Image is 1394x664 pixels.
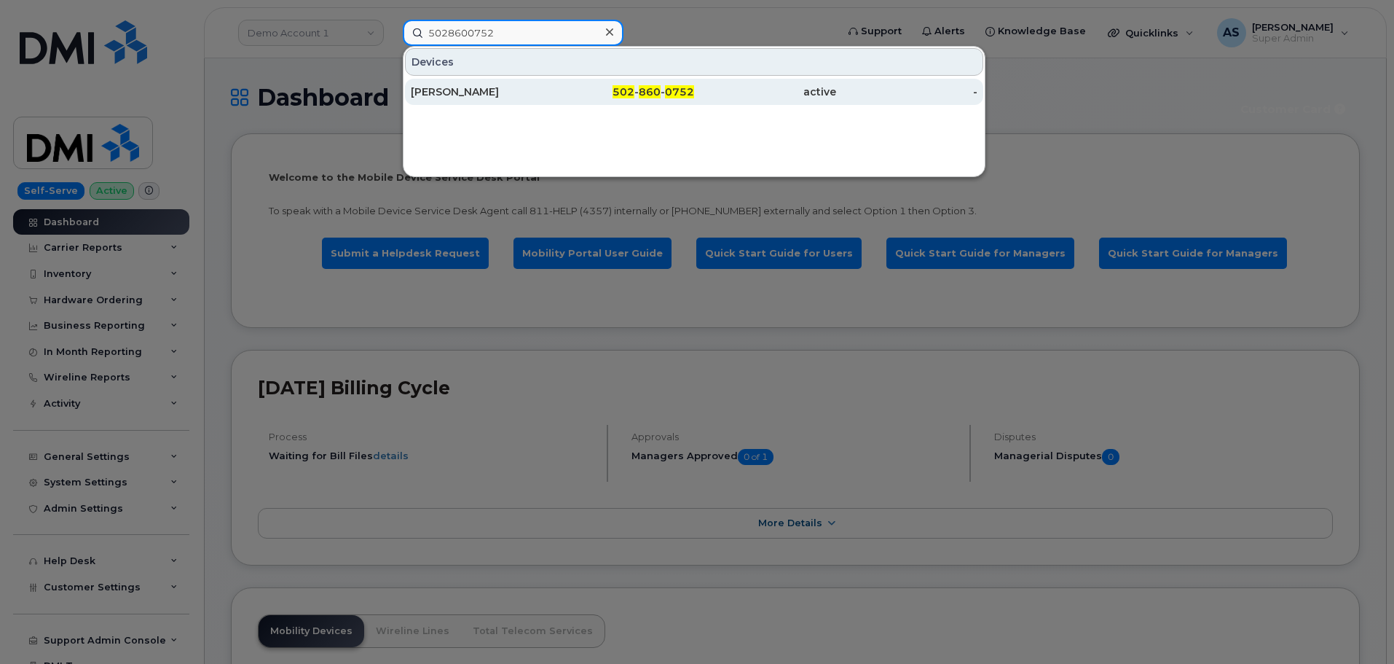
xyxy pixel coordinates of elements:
a: [PERSON_NAME]502-860-0752active- [405,79,983,105]
div: active [694,85,836,99]
span: 860 [639,85,661,98]
div: - [836,85,978,99]
div: [PERSON_NAME] [411,85,553,99]
span: 502 [613,85,634,98]
div: Devices [405,48,983,76]
span: 0752 [665,85,694,98]
div: - - [553,85,695,99]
